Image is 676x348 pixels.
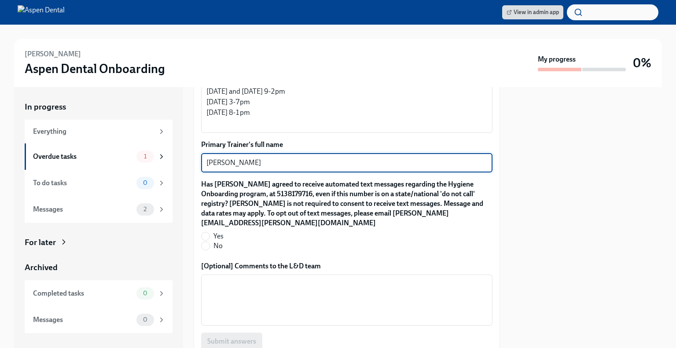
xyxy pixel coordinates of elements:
div: Messages [33,205,133,214]
div: For later [25,237,56,248]
h3: Aspen Dental Onboarding [25,61,165,77]
div: Messages [33,315,133,325]
a: Completed tasks0 [25,280,173,307]
span: View in admin app [507,8,559,17]
textarea: [PERSON_NAME] [206,158,487,168]
textarea: [DATE] and [DATE] 9-2pm [DATE] 3-7pm [DATE] 8-1pm [206,86,487,128]
div: Overdue tasks [33,152,133,161]
label: [Optional] Comments to the L&D team [201,261,492,271]
span: 0 [138,316,153,323]
label: Primary Trainer's full name [201,140,492,150]
a: Everything [25,120,173,143]
div: Everything [33,127,154,136]
span: 0 [138,290,153,297]
h3: 0% [633,55,651,71]
label: Has [PERSON_NAME] agreed to receive automated text messages regarding the Hygiene Onboarding prog... [201,179,492,228]
a: View in admin app [502,5,563,19]
a: Overdue tasks1 [25,143,173,170]
h6: [PERSON_NAME] [25,49,81,59]
a: Messages0 [25,307,173,333]
a: Archived [25,262,173,273]
span: No [213,241,223,251]
img: Aspen Dental [18,5,65,19]
a: For later [25,237,173,248]
span: Yes [213,231,224,241]
a: In progress [25,101,173,113]
a: To do tasks0 [25,170,173,196]
span: 1 [139,153,152,160]
div: To do tasks [33,178,133,188]
span: 2 [138,206,152,212]
span: 0 [138,179,153,186]
a: Messages2 [25,196,173,223]
strong: My progress [538,55,576,64]
div: Completed tasks [33,289,133,298]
